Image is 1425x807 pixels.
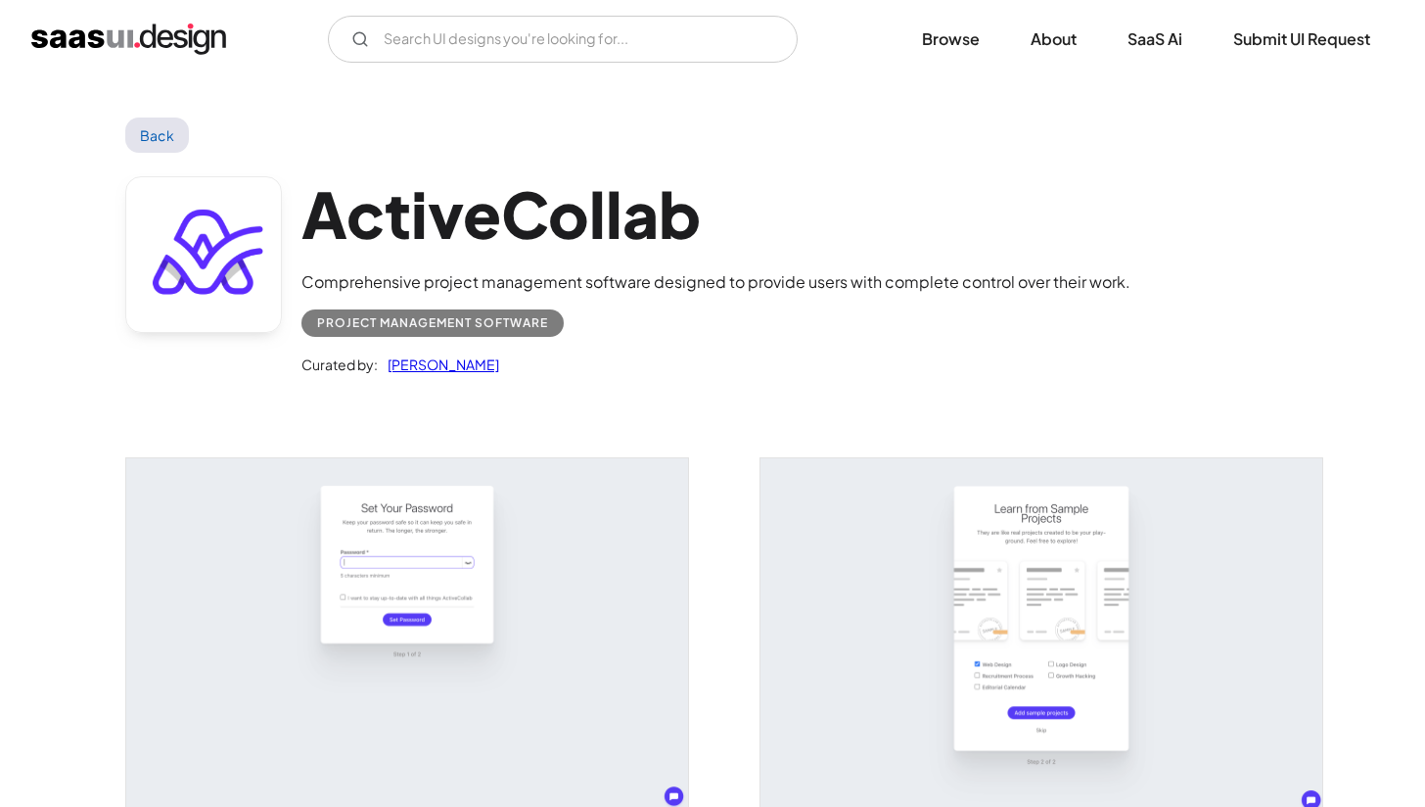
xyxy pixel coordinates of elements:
[328,16,798,63] input: Search UI designs you're looking for...
[1104,18,1206,61] a: SaaS Ai
[328,16,798,63] form: Email Form
[898,18,1003,61] a: Browse
[125,118,189,153] a: Back
[1210,18,1394,61] a: Submit UI Request
[301,176,1130,252] h1: ActiveCollab
[31,24,226,55] a: home
[301,353,378,376] div: Curated by:
[378,353,499,376] a: [PERSON_NAME]
[1007,18,1100,61] a: About
[317,311,548,335] div: Project Management Software
[301,270,1130,294] div: Comprehensive project management software designed to provide users with complete control over th...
